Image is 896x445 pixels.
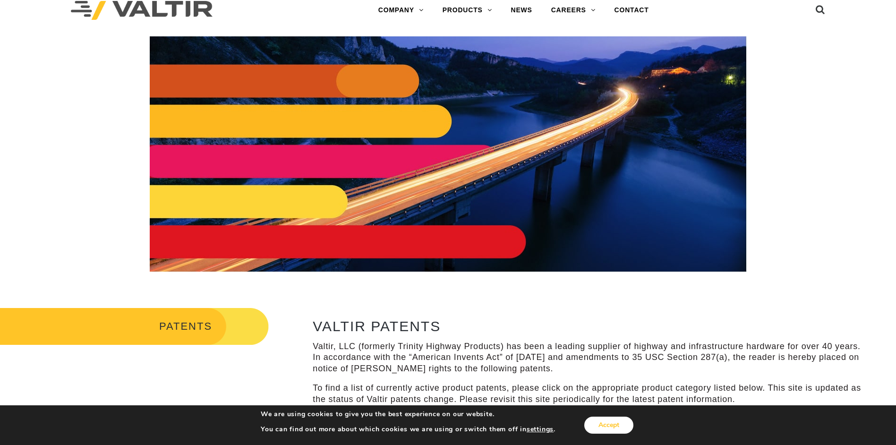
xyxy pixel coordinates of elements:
[527,425,554,434] button: settings
[369,1,433,20] a: COMPANY
[261,410,555,419] p: We are using cookies to give you the best experience on our website.
[542,1,605,20] a: CAREERS
[261,425,555,434] p: You can find out more about which cookies we are using or switch them off in .
[584,417,633,434] button: Accept
[71,1,213,20] img: Valtir
[433,1,502,20] a: PRODUCTS
[313,318,870,334] h2: VALTIR PATENTS
[502,1,542,20] a: NEWS
[605,1,658,20] a: CONTACT
[313,383,870,405] p: To find a list of currently active product patents, please click on the appropriate product categ...
[313,341,870,374] p: Valtir, LLC (formerly Trinity Highway Products) has been a leading supplier of highway and infras...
